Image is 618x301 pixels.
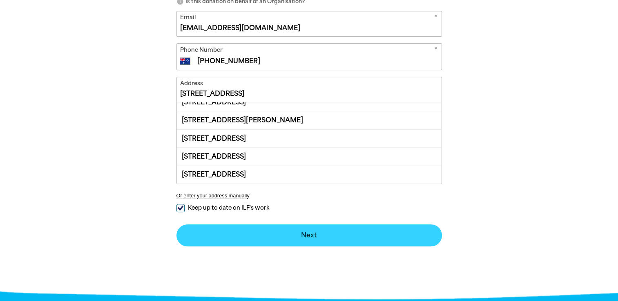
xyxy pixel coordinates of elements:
[177,93,442,111] div: [STREET_ADDRESS]
[176,193,442,199] button: Or enter your address manually
[177,111,442,129] div: [STREET_ADDRESS][PERSON_NAME]
[434,46,437,56] i: Required
[177,166,442,184] div: [STREET_ADDRESS]
[177,147,442,165] div: [STREET_ADDRESS]
[176,224,442,246] button: Next
[177,129,442,147] div: [STREET_ADDRESS]
[176,204,185,212] input: Keep up to date on ILF's work
[188,204,269,212] span: Keep up to date on ILF's work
